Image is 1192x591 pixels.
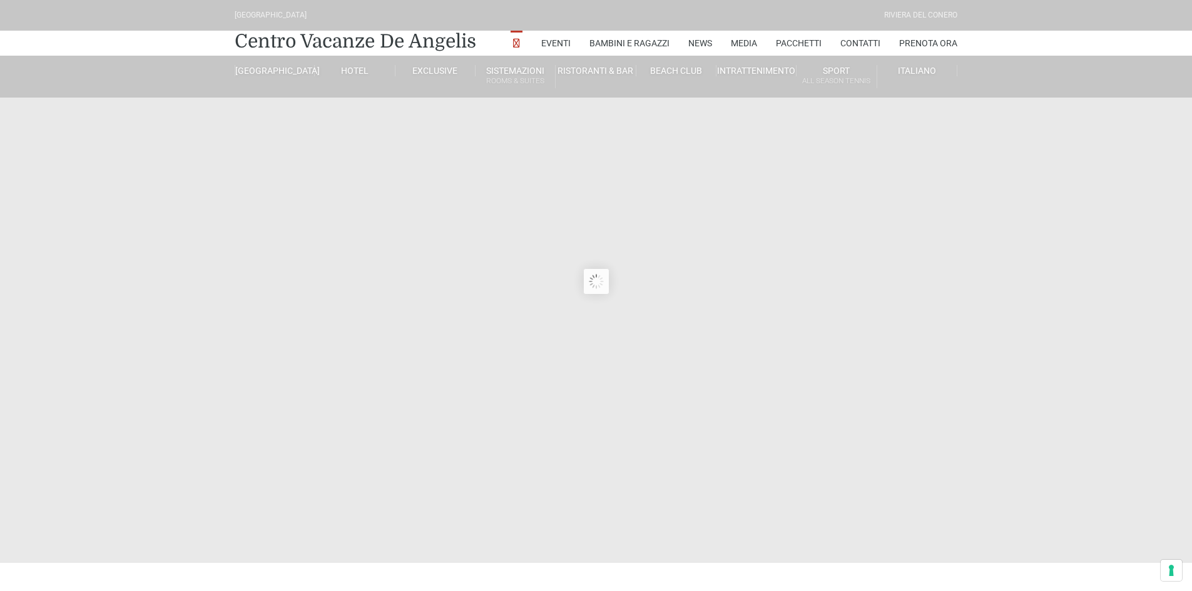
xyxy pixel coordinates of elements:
a: Hotel [315,65,395,76]
a: SistemazioniRooms & Suites [476,65,556,88]
a: Intrattenimento [716,65,797,76]
div: Riviera Del Conero [884,9,957,21]
a: Eventi [541,31,571,56]
a: Prenota Ora [899,31,957,56]
a: Contatti [840,31,880,56]
span: Italiano [898,66,936,76]
a: Exclusive [395,65,476,76]
div: [GEOGRAPHIC_DATA] [235,9,307,21]
a: Media [731,31,757,56]
button: Le tue preferenze relative al consenso per le tecnologie di tracciamento [1161,560,1182,581]
a: Ristoranti & Bar [556,65,636,76]
small: All Season Tennis [797,75,876,87]
a: [GEOGRAPHIC_DATA] [235,65,315,76]
a: Beach Club [636,65,716,76]
a: News [688,31,712,56]
a: Pacchetti [776,31,822,56]
a: SportAll Season Tennis [797,65,877,88]
small: Rooms & Suites [476,75,555,87]
a: Bambini e Ragazzi [589,31,670,56]
a: Italiano [877,65,957,76]
a: Centro Vacanze De Angelis [235,29,476,54]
